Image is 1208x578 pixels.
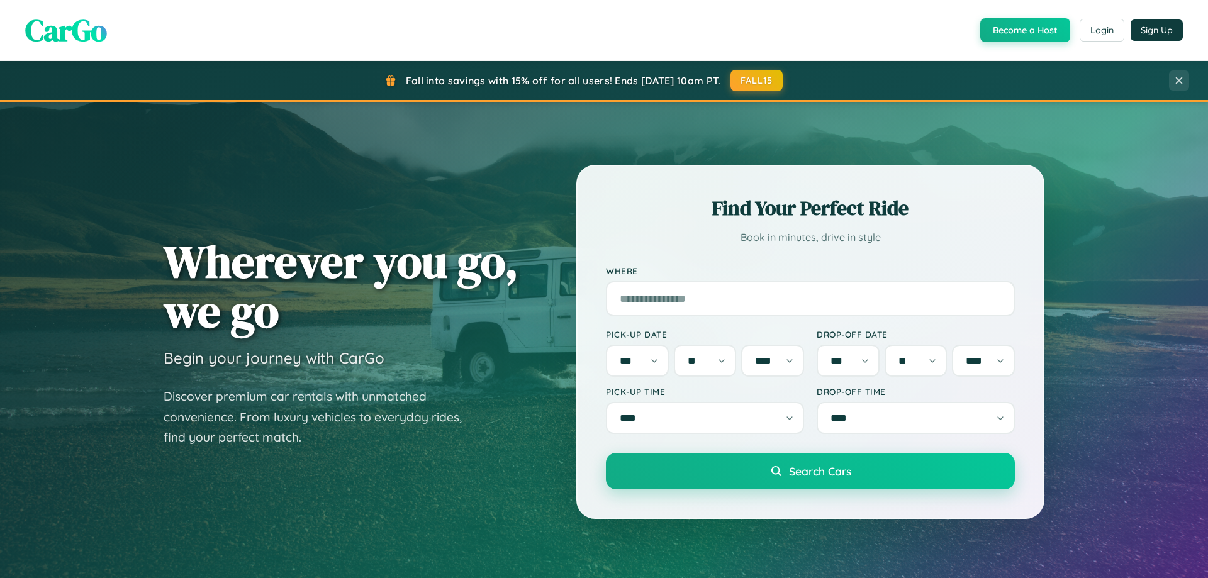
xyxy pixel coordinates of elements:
span: Search Cars [789,464,851,478]
label: Drop-off Date [817,329,1015,340]
label: Pick-up Time [606,386,804,397]
button: Login [1080,19,1124,42]
button: Search Cars [606,453,1015,489]
label: Drop-off Time [817,386,1015,397]
p: Book in minutes, drive in style [606,228,1015,247]
button: FALL15 [730,70,783,91]
label: Pick-up Date [606,329,804,340]
label: Where [606,265,1015,276]
button: Sign Up [1131,19,1183,41]
span: CarGo [25,9,107,51]
h2: Find Your Perfect Ride [606,194,1015,222]
h1: Wherever you go, we go [164,236,518,336]
p: Discover premium car rentals with unmatched convenience. From luxury vehicles to everyday rides, ... [164,386,478,448]
h3: Begin your journey with CarGo [164,348,384,367]
span: Fall into savings with 15% off for all users! Ends [DATE] 10am PT. [406,74,721,87]
button: Become a Host [980,18,1070,42]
